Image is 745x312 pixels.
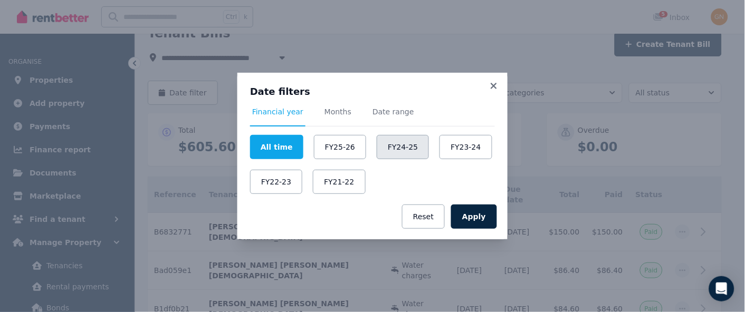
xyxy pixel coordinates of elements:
span: Financial year [252,106,303,117]
button: FY21-22 [313,170,365,194]
button: All time [250,135,303,159]
h3: Date filters [250,85,495,98]
button: FY22-23 [250,170,302,194]
button: Reset [402,204,445,229]
span: Months [324,106,351,117]
span: Date range [372,106,414,117]
button: Apply [451,204,497,229]
nav: Tabs [250,106,495,126]
button: FY25-26 [314,135,366,159]
div: Open Intercom Messenger [709,276,734,301]
button: FY24-25 [377,135,429,159]
button: FY23-24 [440,135,492,159]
